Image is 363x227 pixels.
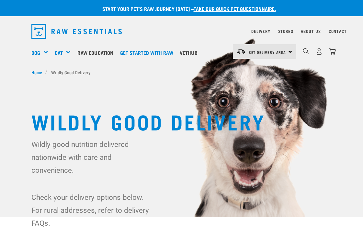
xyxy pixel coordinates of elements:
[31,109,332,133] h1: Wildly Good Delivery
[31,69,46,76] a: Home
[301,30,321,32] a: About Us
[329,48,336,55] img: home-icon@2x.png
[237,49,245,55] img: van-moving.png
[194,7,276,10] a: take our quick pet questionnaire.
[316,48,323,55] img: user.png
[119,40,178,66] a: Get started with Raw
[329,30,347,32] a: Contact
[31,138,152,177] p: Wildly good nutrition delivered nationwide with care and convenience.
[31,69,332,76] nav: breadcrumbs
[55,49,63,57] a: Cat
[278,30,293,32] a: Stores
[31,49,40,57] a: Dog
[26,21,337,41] nav: dropdown navigation
[31,69,42,76] span: Home
[251,30,270,32] a: Delivery
[178,40,202,66] a: Vethub
[76,40,118,66] a: Raw Education
[303,48,309,54] img: home-icon-1@2x.png
[31,24,122,39] img: Raw Essentials Logo
[249,51,286,53] span: Set Delivery Area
